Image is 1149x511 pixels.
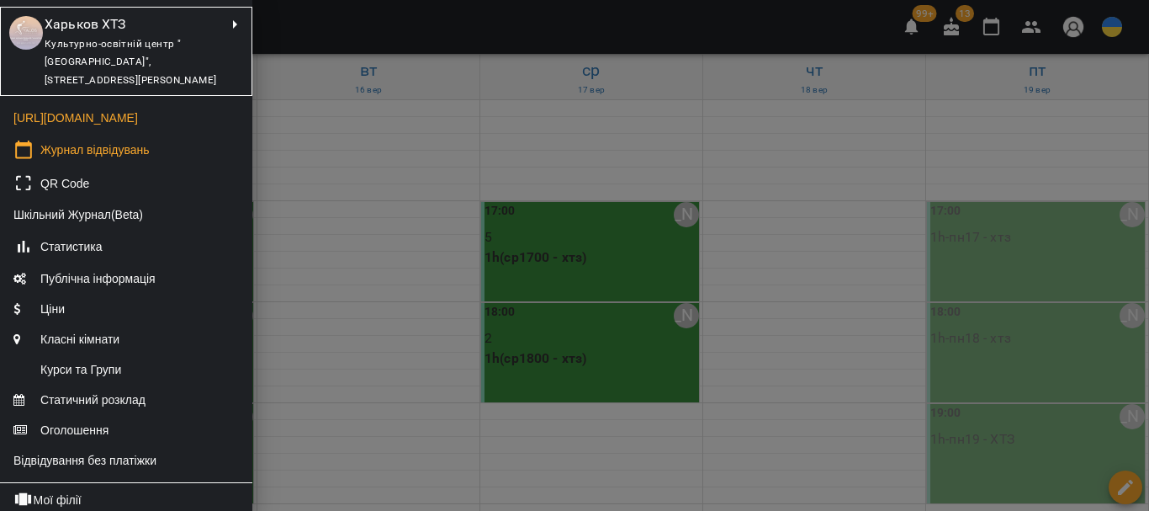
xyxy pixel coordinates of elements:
span: Статистика [40,238,103,255]
img: Харьков ХТЗ [9,16,43,50]
span: Журнал відвідувань [40,141,150,158]
p: Харьков ХТЗ [45,14,193,35]
a: [URL][DOMAIN_NAME] [13,111,138,125]
span: Культурно-освітній центр "[GEOGRAPHIC_DATA]", [STREET_ADDRESS][PERSON_NAME] [45,38,216,86]
span: Публічна інформація [13,270,156,287]
span: Курси та Групи [13,361,121,378]
span: QR Code [40,175,89,192]
span: Відвідування без платіжки [13,452,156,469]
span: Оголошення [13,422,109,439]
span: Статичний розклад [13,391,146,408]
span: Ціни [13,301,65,317]
span: Шкільний Журнал(Beta) [13,206,143,223]
span: Класні кімнати [13,331,119,348]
